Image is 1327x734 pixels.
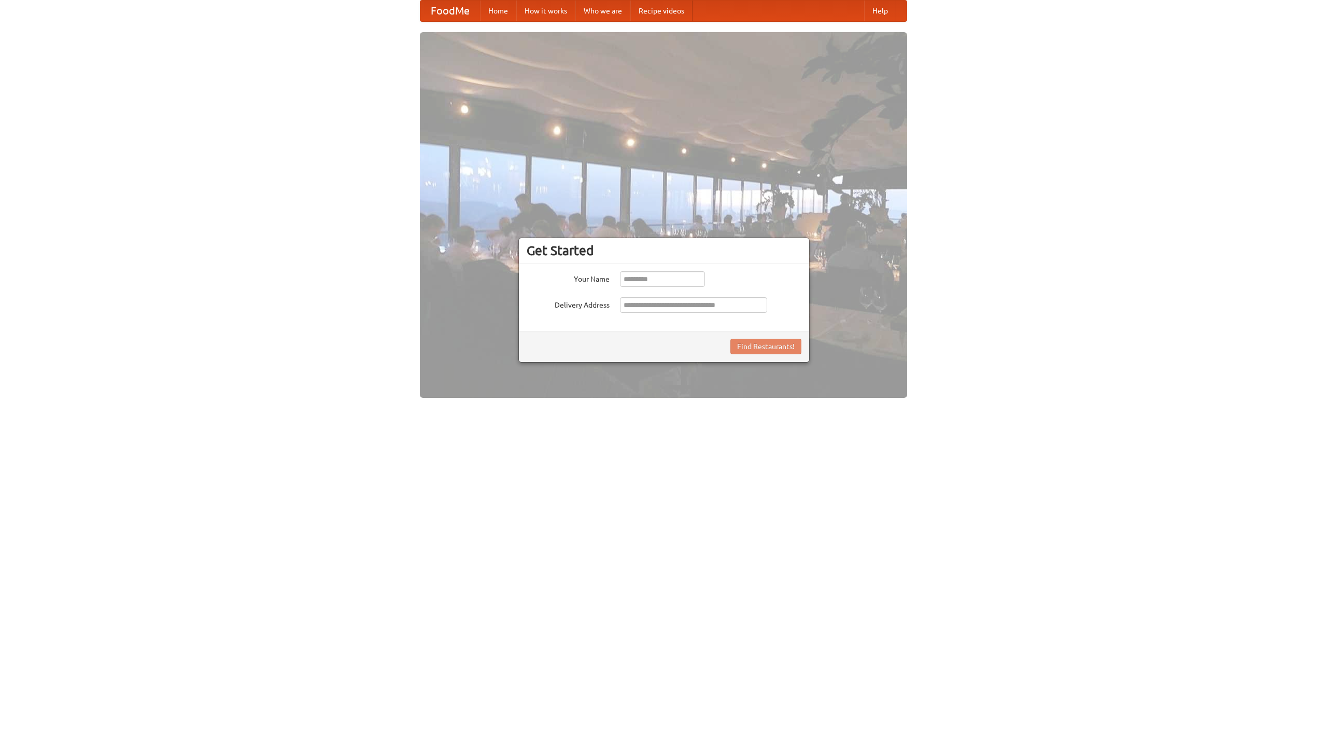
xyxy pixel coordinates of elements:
a: FoodMe [420,1,480,21]
button: Find Restaurants! [730,339,801,354]
a: Recipe videos [630,1,693,21]
label: Delivery Address [527,297,610,310]
a: How it works [516,1,575,21]
label: Your Name [527,271,610,284]
h3: Get Started [527,243,801,258]
a: Help [864,1,896,21]
a: Who we are [575,1,630,21]
a: Home [480,1,516,21]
